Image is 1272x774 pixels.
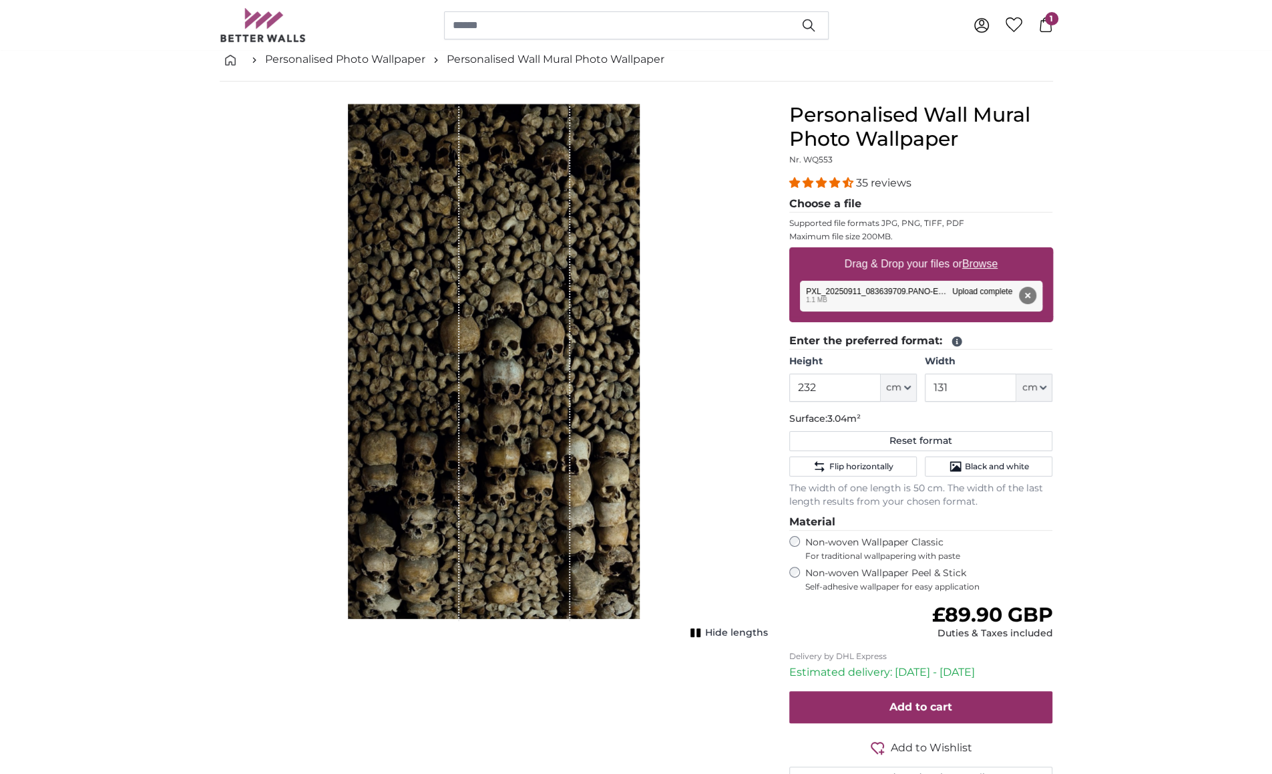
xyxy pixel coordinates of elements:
label: Non-woven Wallpaper Peel & Stick [805,567,1053,592]
p: Delivery by DHL Express [789,651,1053,662]
span: 3.04m² [827,412,861,424]
div: 1 of 1 [220,103,768,638]
button: Add to Wishlist [789,739,1053,756]
span: Add to cart [889,700,952,713]
span: 35 reviews [856,176,911,189]
p: Maximum file size 200MB. [789,231,1053,242]
span: Nr. WQ553 [789,154,833,164]
span: cm [1022,381,1037,394]
button: Hide lengths [686,624,768,642]
span: Add to Wishlist [891,740,972,756]
a: Personalised Photo Wallpaper [265,51,425,68]
legend: Enter the preferred format: [789,333,1053,350]
span: cm [886,381,901,394]
span: 1 [1045,12,1058,25]
span: Black and white [965,461,1029,472]
nav: breadcrumbs [220,38,1053,82]
p: The width of one length is 50 cm. The width of the last length results from your chosen format. [789,482,1053,509]
p: Surface: [789,412,1053,426]
span: Flip horizontally [829,461,893,472]
button: Reset format [789,431,1053,451]
legend: Choose a file [789,196,1053,213]
label: Non-woven Wallpaper Classic [805,536,1053,561]
label: Height [789,355,917,368]
button: Black and white [925,457,1052,477]
button: cm [881,374,917,402]
button: Flip horizontally [789,457,917,477]
u: Browse [962,258,998,269]
legend: Material [789,514,1053,531]
label: Drag & Drop your files or [839,251,1002,277]
button: cm [1016,374,1052,402]
h1: Personalised Wall Mural Photo Wallpaper [789,103,1053,151]
span: For traditional wallpapering with paste [805,551,1053,561]
button: Add to cart [789,691,1053,723]
p: Estimated delivery: [DATE] - [DATE] [789,664,1053,680]
p: Supported file formats JPG, PNG, TIFF, PDF [789,218,1053,229]
span: Hide lengths [705,626,768,640]
label: Width [925,355,1052,368]
div: Duties & Taxes included [931,627,1052,640]
span: Self-adhesive wallpaper for easy application [805,582,1053,592]
a: Personalised Wall Mural Photo Wallpaper [447,51,664,68]
img: Betterwalls [220,8,306,42]
span: 4.34 stars [789,176,856,189]
span: £89.90 GBP [931,602,1052,627]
